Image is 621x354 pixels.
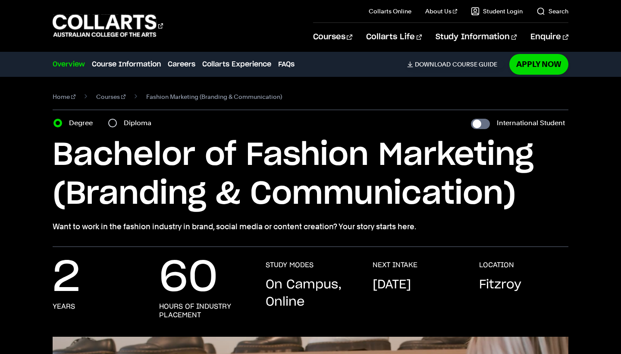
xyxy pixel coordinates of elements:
[69,117,98,129] label: Degree
[124,117,157,129] label: Diploma
[471,7,523,16] a: Student Login
[202,59,271,70] a: Collarts Experience
[159,302,248,319] h3: hours of industry placement
[373,276,411,294] p: [DATE]
[313,23,352,51] a: Courses
[53,136,568,214] h1: Bachelor of Fashion Marketing (Branding & Communication)
[53,221,568,233] p: Want to work in the fashion industry in brand, social media or content creation? Your story start...
[530,23,568,51] a: Enquire
[407,60,504,68] a: DownloadCourse Guide
[366,23,422,51] a: Collarts Life
[373,261,417,269] h3: NEXT INTAKE
[425,7,457,16] a: About Us
[53,59,85,70] a: Overview
[53,91,75,103] a: Home
[536,7,568,16] a: Search
[53,302,75,311] h3: years
[92,59,161,70] a: Course Information
[369,7,411,16] a: Collarts Online
[436,23,517,51] a: Study Information
[266,276,355,311] p: On Campus, Online
[479,261,514,269] h3: LOCATION
[415,60,451,68] span: Download
[479,276,521,294] p: Fitzroy
[159,261,218,295] p: 60
[53,13,163,38] div: Go to homepage
[168,59,195,70] a: Careers
[509,54,568,74] a: Apply Now
[278,59,295,70] a: FAQs
[53,261,80,295] p: 2
[266,261,314,269] h3: STUDY MODES
[96,91,125,103] a: Courses
[497,117,565,129] label: International Student
[146,91,282,103] span: Fashion Marketing (Branding & Communication)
